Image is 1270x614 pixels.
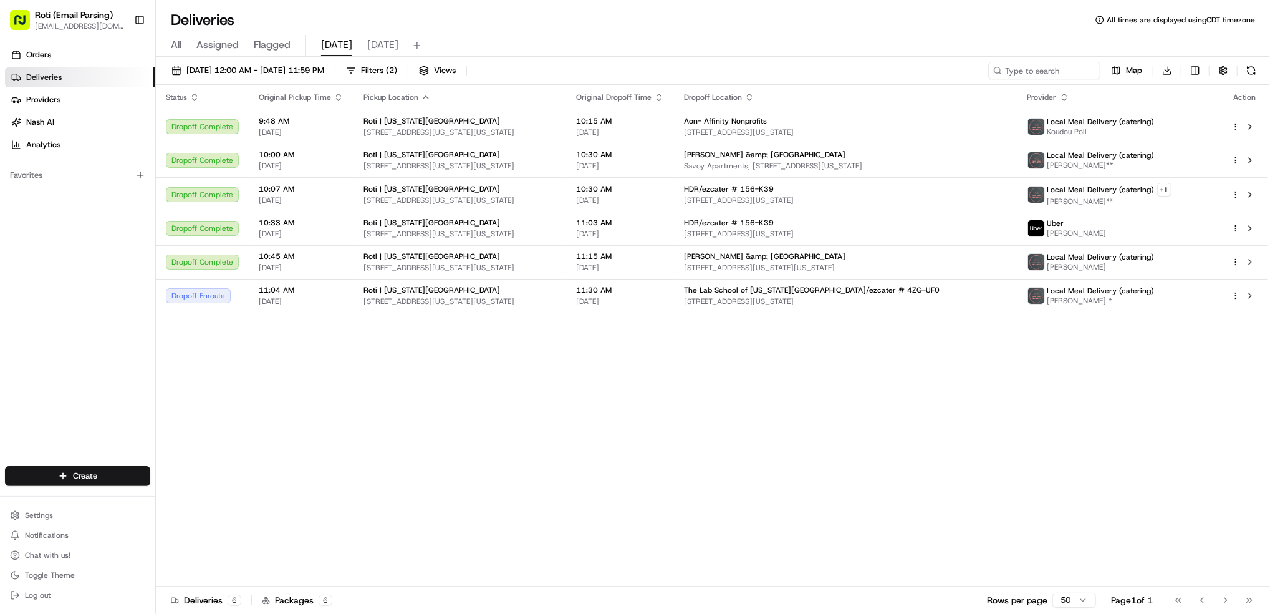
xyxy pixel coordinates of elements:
[35,9,113,21] button: Roti (Email Parsing)
[1047,218,1064,228] span: Uber
[363,161,556,171] span: [STREET_ADDRESS][US_STATE][US_STATE]
[1028,220,1044,236] img: uber-new-logo.jpeg
[25,550,70,560] span: Chat with us!
[576,150,664,160] span: 10:30 AM
[228,595,241,606] div: 6
[100,240,205,263] a: 💻API Documentation
[1231,92,1258,102] div: Action
[319,595,332,606] div: 6
[26,119,49,142] img: 9188753566659_6852d8bf1fb38e338040_72.png
[212,123,227,138] button: Start new chat
[1157,183,1171,197] button: +1
[5,567,150,584] button: Toggle Theme
[26,139,60,150] span: Analytics
[576,92,652,102] span: Original Dropoff Time
[1111,594,1153,607] div: Page 1 of 1
[39,193,101,203] span: [PERSON_NAME]
[56,132,171,142] div: We're available if you need us!
[110,193,136,203] span: [DATE]
[363,251,500,261] span: Roti | [US_STATE][GEOGRAPHIC_DATA]
[5,112,155,132] a: Nash AI
[1126,65,1142,76] span: Map
[5,5,129,35] button: Roti (Email Parsing)[EMAIL_ADDRESS][DOMAIN_NAME]
[5,67,155,87] a: Deliveries
[1047,296,1155,306] span: [PERSON_NAME] *
[576,161,664,171] span: [DATE]
[171,594,241,607] div: Deliveries
[186,65,324,76] span: [DATE] 12:00 AM - [DATE] 11:59 PM
[118,245,200,258] span: API Documentation
[1047,150,1155,160] span: Local Meal Delivery (catering)
[576,285,664,295] span: 11:30 AM
[1047,197,1171,207] span: [PERSON_NAME]**
[576,195,664,205] span: [DATE]
[576,218,664,228] span: 11:03 AM
[5,507,150,524] button: Settings
[259,285,344,295] span: 11:04 AM
[12,182,32,202] img: Masood Aslam
[363,150,500,160] span: Roti | [US_STATE][GEOGRAPHIC_DATA]
[103,193,108,203] span: •
[363,263,556,273] span: [STREET_ADDRESS][US_STATE][US_STATE]
[259,184,344,194] span: 10:07 AM
[576,127,664,137] span: [DATE]
[105,246,115,256] div: 💻
[12,12,37,37] img: Nash
[987,594,1047,607] p: Rows per page
[254,37,291,52] span: Flagged
[5,547,150,564] button: Chat with us!
[259,263,344,273] span: [DATE]
[340,62,403,79] button: Filters(2)
[259,161,344,171] span: [DATE]
[684,127,1007,137] span: [STREET_ADDRESS][US_STATE]
[193,160,227,175] button: See all
[26,94,60,105] span: Providers
[259,127,344,137] span: [DATE]
[363,296,556,306] span: [STREET_ADDRESS][US_STATE][US_STATE]
[26,72,62,83] span: Deliveries
[259,150,344,160] span: 10:00 AM
[1047,228,1107,238] span: [PERSON_NAME]
[35,21,124,31] button: [EMAIL_ADDRESS][DOMAIN_NAME]
[363,218,500,228] span: Roti | [US_STATE][GEOGRAPHIC_DATA]
[1047,160,1155,170] span: [PERSON_NAME]**
[25,245,95,258] span: Knowledge Base
[196,37,239,52] span: Assigned
[1028,119,1044,135] img: lmd_logo.png
[1047,252,1155,262] span: Local Meal Delivery (catering)
[25,570,75,580] span: Toggle Theme
[367,37,398,52] span: [DATE]
[25,530,69,540] span: Notifications
[1047,117,1155,127] span: Local Meal Delivery (catering)
[12,246,22,256] div: 📗
[25,510,53,520] span: Settings
[363,285,500,295] span: Roti | [US_STATE][GEOGRAPHIC_DATA]
[262,594,332,607] div: Packages
[684,150,845,160] span: [PERSON_NAME] &amp; [GEOGRAPHIC_DATA]
[25,590,51,600] span: Log out
[363,195,556,205] span: [STREET_ADDRESS][US_STATE][US_STATE]
[1047,286,1155,296] span: Local Meal Delivery (catering)
[5,135,155,155] a: Analytics
[12,119,35,142] img: 1736555255976-a54dd68f-1ca7-489b-9aae-adbdc363a1c4
[1047,185,1155,195] span: Local Meal Delivery (catering)
[1028,152,1044,168] img: lmd_logo.png
[386,65,397,76] span: ( 2 )
[684,285,940,295] span: The Lab School of [US_STATE][GEOGRAPHIC_DATA]/ezcater # 4ZG-UF0
[363,229,556,239] span: [STREET_ADDRESS][US_STATE][US_STATE]
[321,37,352,52] span: [DATE]
[1243,62,1260,79] button: Refresh
[1107,15,1255,25] span: All times are displayed using CDT timezone
[684,161,1007,171] span: Savoy Apartments, [STREET_ADDRESS][US_STATE]
[576,229,664,239] span: [DATE]
[684,296,1007,306] span: [STREET_ADDRESS][US_STATE]
[1027,92,1057,102] span: Provider
[259,92,331,102] span: Original Pickup Time
[434,65,456,76] span: Views
[684,218,774,228] span: HDR/ezcater # 156-K39
[124,276,151,285] span: Pylon
[56,119,204,132] div: Start new chat
[684,263,1007,273] span: [STREET_ADDRESS][US_STATE][US_STATE]
[576,251,664,261] span: 11:15 AM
